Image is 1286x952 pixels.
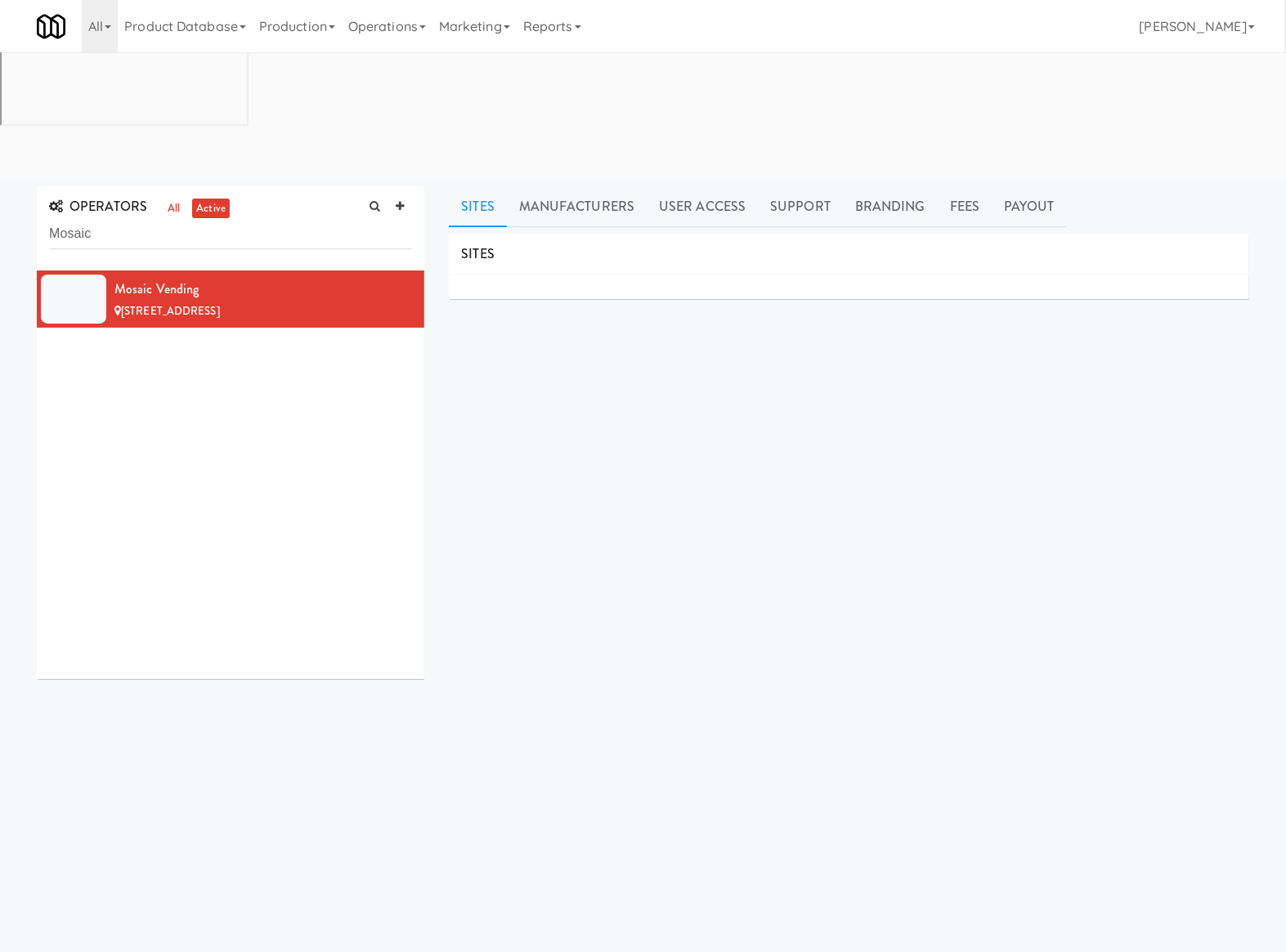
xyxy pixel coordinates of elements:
a: Manufacturers [507,186,647,227]
div: Mosaic Vending [114,277,412,302]
a: User Access [647,186,758,227]
span: OPERATORS [49,197,147,216]
input: Search Operator [49,219,412,249]
a: active [192,199,230,219]
a: Payout [992,186,1067,227]
a: all [164,199,184,219]
a: Sites [449,186,507,227]
span: [STREET_ADDRESS] [121,303,220,319]
span: SITES [461,244,495,263]
a: Fees [938,186,992,227]
img: Micromart [37,12,65,41]
li: Mosaic Vending[STREET_ADDRESS] [37,270,424,328]
a: Branding [843,186,938,227]
a: Support [758,186,843,227]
